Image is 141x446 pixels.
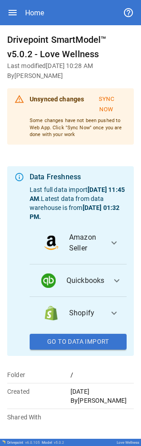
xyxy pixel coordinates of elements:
span: expand_more [109,237,119,248]
button: data_logoShopify [30,297,127,329]
div: Model [42,441,64,445]
span: v 6.0.105 [25,441,40,445]
div: Data Freshness [30,172,127,182]
button: Sync Now [86,92,127,117]
img: data_logo [44,306,58,320]
button: data_logoQuickbooks [30,264,127,297]
h6: By [PERSON_NAME] [7,71,134,81]
img: Drivepoint [2,440,5,444]
span: expand_more [111,275,122,286]
div: Home [25,9,44,17]
div: Drivepoint [7,441,40,445]
p: [DATE] [70,387,134,396]
img: data_logo [44,236,58,250]
p: By [PERSON_NAME] [70,396,134,405]
span: Quickbooks [66,275,105,286]
p: Created [7,387,70,396]
p: Folder [7,370,70,379]
img: data_logo [41,273,56,288]
b: [DATE] 11:45 AM [30,186,125,202]
h6: Drivepoint SmartModel™ v5.0.2 - Love Wellness [7,32,134,61]
h6: Last modified [DATE] 10:28 AM [7,61,134,71]
p: Last full data import . Latest data from data warehouse is from [30,185,127,221]
button: Go To Data Import [30,334,127,350]
button: data_logoAmazon Seller [30,221,127,264]
span: v 5.0.2 [54,441,64,445]
p: Some changes have not been pushed to Web App. Click "Sync Now" once you are done with your work [30,117,127,138]
span: expand_more [109,308,119,319]
b: [DATE] 01:32 PM . [30,204,119,220]
span: Shopify [69,308,101,319]
b: Unsynced changes [30,96,84,103]
p: Shared With [7,413,70,422]
p: / [70,370,134,379]
div: Love Wellness [117,441,139,445]
span: Amazon Seller [69,232,101,254]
